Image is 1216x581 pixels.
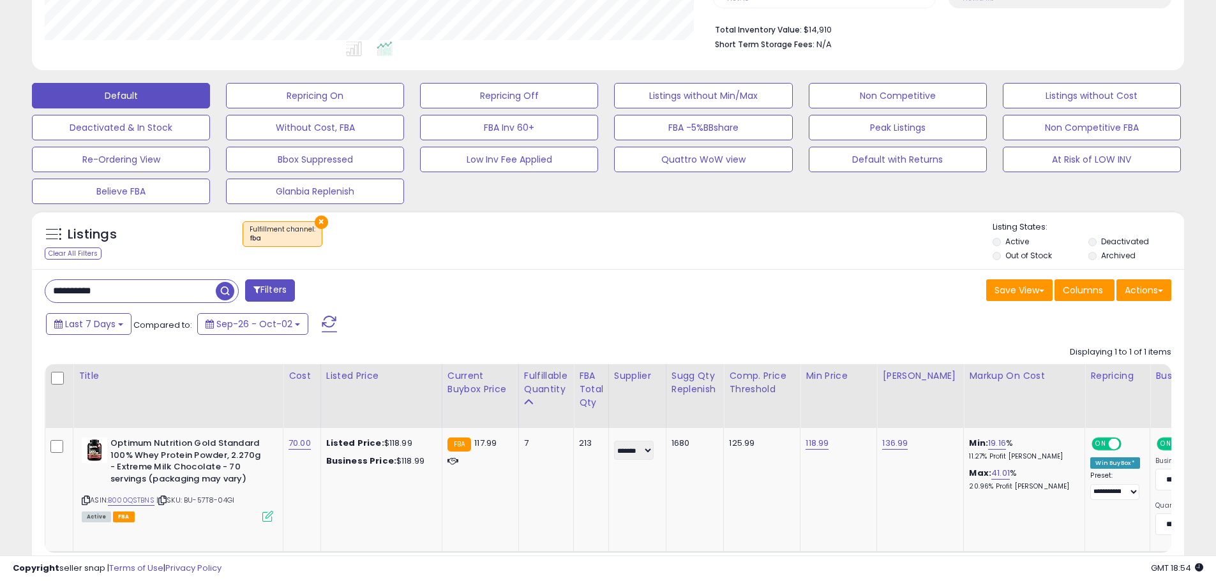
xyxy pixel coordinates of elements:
button: Actions [1116,279,1171,301]
div: FBA Total Qty [579,369,603,409]
button: At Risk of LOW INV [1003,147,1181,172]
span: 2025-10-10 18:54 GMT [1151,562,1203,574]
div: Repricing [1090,369,1145,383]
button: × [315,216,328,229]
div: Preset: [1090,471,1140,500]
div: % [969,467,1075,491]
b: Short Term Storage Fees: [715,39,814,50]
button: Default with Returns [809,147,987,172]
div: % [969,438,1075,461]
a: 118.99 [806,437,829,450]
button: Last 7 Days [46,313,131,335]
button: Non Competitive [809,83,987,108]
div: Title [79,369,278,383]
div: Markup on Cost [969,369,1079,383]
button: Deactivated & In Stock [32,115,210,140]
div: 213 [579,438,599,449]
button: Believe FBA [32,179,210,204]
span: | SKU: BU-57T8-04GI [156,495,234,505]
div: 1680 [672,438,714,449]
a: Privacy Policy [165,562,221,574]
span: N/A [816,38,832,50]
div: ASIN: [82,438,273,520]
strong: Copyright [13,562,59,574]
div: fba [250,234,315,243]
a: 136.99 [882,437,908,450]
span: Columns [1063,284,1103,297]
button: Bbox Suppressed [226,147,404,172]
button: Sep-26 - Oct-02 [197,313,308,335]
button: Listings without Min/Max [614,83,792,108]
button: Glanbia Replenish [226,179,404,204]
span: 117.99 [474,437,497,449]
a: B000QSTBNS [108,495,154,506]
div: Comp. Price Threshold [729,369,795,396]
b: Min: [969,437,988,449]
span: Compared to: [133,319,192,331]
button: Save View [986,279,1053,301]
div: 125.99 [729,438,790,449]
h5: Listings [68,226,117,244]
div: 7 [524,438,564,449]
button: Quattro WoW view [614,147,792,172]
div: Supplier [614,369,661,383]
button: Columns [1055,279,1115,301]
div: Cost [289,369,315,383]
a: Terms of Use [109,562,163,574]
b: Total Inventory Value: [715,24,802,35]
button: Repricing On [226,83,404,108]
div: $118.99 [326,455,432,467]
label: Deactivated [1101,236,1149,247]
button: Listings without Cost [1003,83,1181,108]
button: Repricing Off [420,83,598,108]
a: 70.00 [289,437,311,450]
img: 41zjBNaDQ3L._SL40_.jpg [82,438,107,463]
b: Listed Price: [326,437,384,449]
div: $118.99 [326,438,432,449]
div: Min Price [806,369,871,383]
button: Re-Ordering View [32,147,210,172]
button: Non Competitive FBA [1003,115,1181,140]
button: Peak Listings [809,115,987,140]
div: Clear All Filters [45,247,101,260]
span: Fulfillment channel : [250,224,315,244]
th: Please note that this number is a calculation based on your required days of coverage and your ve... [666,364,724,428]
button: FBA Inv 60+ [420,115,598,140]
span: Sep-26 - Oct-02 [216,318,292,330]
label: Out of Stock [1005,250,1052,261]
b: Business Price: [326,455,396,467]
span: FBA [113,511,135,522]
a: 41.01 [991,467,1010,480]
b: Optimum Nutrition Gold Standard 100% Whey Protein Powder, 2.270g - Extreme Milk Chocolate - 70 se... [110,438,266,488]
label: Archived [1101,250,1136,261]
li: $14,910 [715,21,1162,36]
button: Without Cost, FBA [226,115,404,140]
button: Low Inv Fee Applied [420,147,598,172]
div: Listed Price [326,369,437,383]
span: ON [1093,439,1109,450]
div: Win BuyBox * [1090,457,1140,469]
label: Active [1005,236,1029,247]
button: Default [32,83,210,108]
div: Sugg Qty Replenish [672,369,719,396]
div: Current Buybox Price [447,369,513,396]
a: 19.16 [988,437,1006,450]
b: Max: [969,467,991,479]
th: The percentage added to the cost of goods (COGS) that forms the calculator for Min & Max prices. [964,364,1085,428]
button: Filters [245,279,295,302]
div: [PERSON_NAME] [882,369,958,383]
span: ON [1158,439,1174,450]
small: FBA [447,438,471,452]
div: seller snap | | [13,563,221,575]
div: Fulfillable Quantity [524,369,568,396]
span: Last 7 Days [65,318,116,330]
button: FBA -5%BBshare [614,115,792,140]
span: All listings currently available for purchase on Amazon [82,511,111,522]
p: 11.27% Profit [PERSON_NAME] [969,452,1075,461]
span: OFF [1120,439,1140,450]
p: 20.96% Profit [PERSON_NAME] [969,482,1075,491]
th: CSV column name: cust_attr_1_Supplier [608,364,666,428]
div: Displaying 1 to 1 of 1 items [1070,346,1171,358]
p: Listing States: [993,221,1184,233]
